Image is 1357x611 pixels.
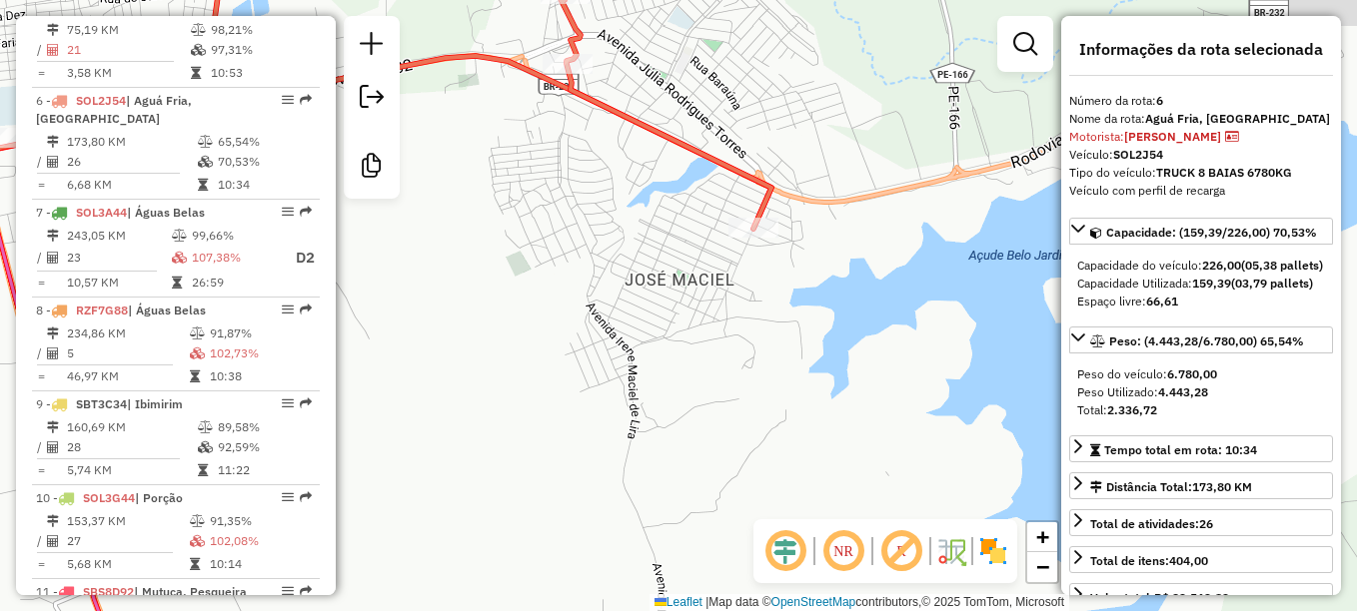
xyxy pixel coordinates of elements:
[877,527,925,575] span: Exibir rótulo
[210,20,311,40] td: 98,21%
[191,24,206,36] i: % de utilização do peso
[1169,553,1208,568] strong: 404,00
[36,246,46,271] td: /
[217,132,312,152] td: 65,54%
[36,93,192,126] span: | Aguá Fria, [GEOGRAPHIC_DATA]
[198,421,213,433] i: % de utilização do peso
[36,490,183,505] span: 10 -
[190,347,205,359] i: % de utilização da cubagem
[650,594,1069,611] div: Map data © contributors,© 2025 TomTom, Microsoft
[76,93,126,108] span: SOL2J54
[819,527,867,575] span: Ocultar NR
[36,152,46,172] td: /
[1192,479,1252,494] span: 173,80 KM
[66,531,189,551] td: 27
[1069,218,1333,245] a: Capacidade: (159,39/226,00) 70,53%
[47,347,59,359] i: Total de Atividades
[134,584,247,599] span: | Mutuca, Pesqueira
[36,366,46,386] td: =
[217,417,312,437] td: 89,58%
[47,515,59,527] i: Distância Total
[1199,516,1213,531] strong: 26
[1069,128,1333,146] div: Motorista:
[705,595,708,609] span: |
[76,205,127,220] span: SOL3A44
[1156,93,1163,108] strong: 6
[209,554,312,574] td: 10:14
[36,343,46,363] td: /
[1077,293,1325,310] div: Espaço livre:
[198,136,213,148] i: % de utilização do peso
[300,304,312,315] em: Rota exportada
[771,595,856,609] a: OpenStreetMap
[1069,182,1333,200] div: Veículo com perfil de recarga
[217,437,312,457] td: 92,59%
[1107,402,1157,417] strong: 2.336,72
[66,554,189,574] td: 5,68 KM
[66,460,197,480] td: 5,74 KM
[209,531,312,551] td: 102,08%
[198,179,208,191] i: Tempo total em rota
[1145,111,1330,126] strong: Aguá Fria, [GEOGRAPHIC_DATA]
[761,527,809,575] span: Ocultar deslocamento
[1069,110,1333,128] div: Nome da rota:
[36,531,46,551] td: /
[1069,40,1333,59] h4: Informações da rota selecionada
[1124,129,1221,144] strong: [PERSON_NAME]
[36,396,183,411] span: 9 -
[282,585,294,597] em: Opções
[191,226,279,246] td: 99,66%
[83,584,134,599] span: SBS8D92
[1090,589,1229,607] div: Valor total:
[66,273,171,293] td: 10,57 KM
[1069,357,1333,427] div: Peso: (4.443,28/6.780,00) 65,54%
[191,44,206,56] i: % de utilização da cubagem
[66,20,190,40] td: 75,19 KM
[198,464,208,476] i: Tempo total em rota
[83,490,135,505] span: SOL3G44
[191,246,279,271] td: 107,38%
[1077,401,1325,419] div: Total:
[1192,276,1231,291] strong: 159,39
[1104,442,1257,457] span: Tempo total em rota: 10:34
[36,93,192,126] span: 6 -
[47,44,59,56] i: Total de Atividades
[47,156,59,168] i: Total de Atividades
[66,152,197,172] td: 26
[36,273,46,293] td: =
[190,370,200,382] i: Tempo total em rota
[198,156,213,168] i: % de utilização da cubagem
[36,175,46,195] td: =
[36,40,46,60] td: /
[172,277,182,289] i: Tempo total em rota
[1069,509,1333,536] a: Total de atividades:26
[1069,249,1333,318] div: Capacidade: (159,39/226,00) 70,53%
[76,396,127,411] span: SBT3C34
[66,63,190,83] td: 3,58 KM
[66,246,171,271] td: 23
[209,366,312,386] td: 10:38
[198,441,213,453] i: % de utilização da cubagem
[47,24,59,36] i: Distância Total
[47,230,59,242] i: Distância Total
[1027,522,1057,552] a: Zoom in
[190,535,205,547] i: % de utilização da cubagem
[66,366,189,386] td: 46,97 KM
[190,515,205,527] i: % de utilização do peso
[1069,546,1333,573] a: Total de itens:404,00
[1090,478,1252,496] div: Distância Total:
[1069,326,1333,353] a: Peso: (4.443,28/6.780,00) 65,54%
[300,585,312,597] em: Rota exportada
[209,511,312,531] td: 91,35%
[1231,276,1313,291] strong: (03,79 pallets)
[1069,583,1333,610] a: Valor total:R$ 23.563,83
[1090,552,1208,570] div: Total de itens:
[1069,146,1333,164] div: Veículo:
[935,535,967,567] img: Fluxo de ruas
[128,303,206,317] span: | Águas Belas
[1106,225,1317,240] span: Capacidade: (159,39/226,00) 70,53%
[1167,366,1217,381] strong: 6.780,00
[36,303,206,317] span: 8 -
[1113,147,1163,162] strong: SOL2J54
[76,303,128,317] span: RZF7G88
